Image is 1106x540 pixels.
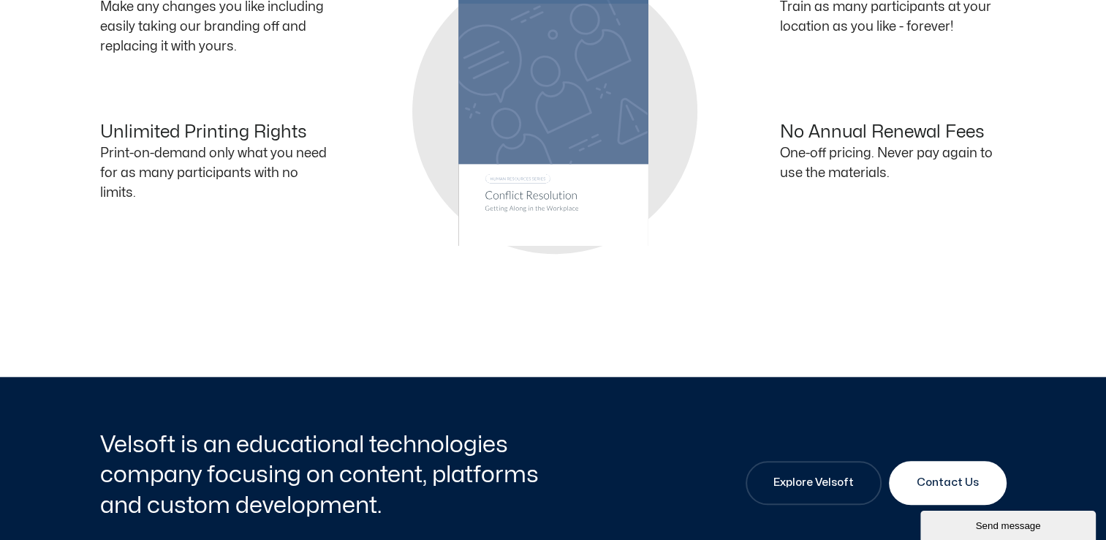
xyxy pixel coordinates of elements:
p: Print-on-demand only what you need for as many participants with no limits. [100,143,327,203]
a: Contact Us [889,461,1007,505]
h2: Velsoft is an educational technologies company focusing on content, platforms and custom developm... [100,430,550,521]
span: Contact Us [917,474,979,492]
iframe: chat widget [920,508,1099,540]
a: Explore Velsoft [746,461,882,505]
h4: No Annual Renewal Fees [780,122,1007,143]
h4: Unlimited Printing Rights [100,122,327,143]
p: One-off pricing. Never pay again to use the materials. [780,143,1007,183]
span: Explore Velsoft [773,474,854,492]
